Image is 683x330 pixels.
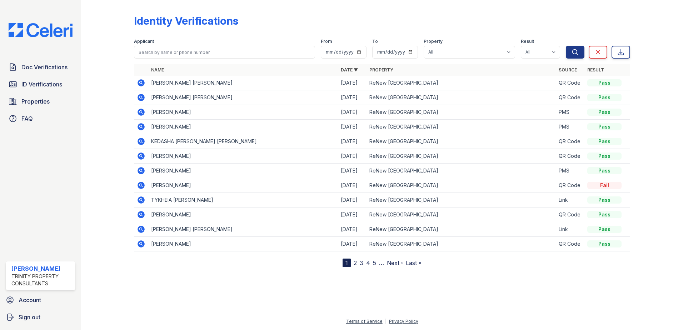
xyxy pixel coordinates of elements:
[338,207,367,222] td: [DATE]
[341,67,358,72] a: Date ▼
[21,114,33,123] span: FAQ
[367,76,556,90] td: ReNew [GEOGRAPHIC_DATA]
[338,149,367,164] td: [DATE]
[587,152,622,160] div: Pass
[556,178,584,193] td: QR Code
[148,105,338,120] td: [PERSON_NAME]
[556,120,584,134] td: PMS
[134,39,154,44] label: Applicant
[367,149,556,164] td: ReNew [GEOGRAPHIC_DATA]
[3,293,78,307] a: Account
[148,134,338,149] td: KEDASHA [PERSON_NAME] [PERSON_NAME]
[424,39,443,44] label: Property
[338,134,367,149] td: [DATE]
[21,80,62,89] span: ID Verifications
[346,319,383,324] a: Terms of Service
[6,77,75,91] a: ID Verifications
[587,196,622,204] div: Pass
[366,259,370,266] a: 4
[148,222,338,237] td: [PERSON_NAME] [PERSON_NAME]
[367,222,556,237] td: ReNew [GEOGRAPHIC_DATA]
[134,14,238,27] div: Identity Verifications
[556,237,584,251] td: QR Code
[387,259,403,266] a: Next ›
[148,76,338,90] td: [PERSON_NAME] [PERSON_NAME]
[134,46,315,59] input: Search by name or phone number
[21,63,68,71] span: Doc Verifications
[338,222,367,237] td: [DATE]
[151,67,164,72] a: Name
[587,138,622,145] div: Pass
[148,90,338,105] td: [PERSON_NAME] [PERSON_NAME]
[11,264,73,273] div: [PERSON_NAME]
[148,237,338,251] td: [PERSON_NAME]
[338,90,367,105] td: [DATE]
[372,39,378,44] label: To
[385,319,387,324] div: |
[21,97,50,106] span: Properties
[556,90,584,105] td: QR Code
[367,164,556,178] td: ReNew [GEOGRAPHIC_DATA]
[367,120,556,134] td: ReNew [GEOGRAPHIC_DATA]
[338,193,367,207] td: [DATE]
[556,222,584,237] td: Link
[367,134,556,149] td: ReNew [GEOGRAPHIC_DATA]
[587,79,622,86] div: Pass
[338,76,367,90] td: [DATE]
[587,94,622,101] div: Pass
[148,120,338,134] td: [PERSON_NAME]
[367,207,556,222] td: ReNew [GEOGRAPHIC_DATA]
[360,259,363,266] a: 3
[556,105,584,120] td: PMS
[3,310,78,324] a: Sign out
[367,178,556,193] td: ReNew [GEOGRAPHIC_DATA]
[556,164,584,178] td: PMS
[587,67,604,72] a: Result
[556,149,584,164] td: QR Code
[521,39,534,44] label: Result
[556,134,584,149] td: QR Code
[373,259,376,266] a: 5
[148,164,338,178] td: [PERSON_NAME]
[338,105,367,120] td: [DATE]
[6,111,75,126] a: FAQ
[354,259,357,266] a: 2
[338,237,367,251] td: [DATE]
[556,193,584,207] td: Link
[367,193,556,207] td: ReNew [GEOGRAPHIC_DATA]
[379,259,384,267] span: …
[19,296,41,304] span: Account
[587,240,622,247] div: Pass
[556,207,584,222] td: QR Code
[148,178,338,193] td: [PERSON_NAME]
[338,178,367,193] td: [DATE]
[556,76,584,90] td: QR Code
[6,94,75,109] a: Properties
[11,273,73,287] div: Trinity Property Consultants
[338,120,367,134] td: [DATE]
[587,182,622,189] div: Fail
[148,193,338,207] td: TYKHEIA [PERSON_NAME]
[148,149,338,164] td: [PERSON_NAME]
[148,207,338,222] td: [PERSON_NAME]
[367,90,556,105] td: ReNew [GEOGRAPHIC_DATA]
[406,259,422,266] a: Last »
[343,259,351,267] div: 1
[3,23,78,37] img: CE_Logo_Blue-a8612792a0a2168367f1c8372b55b34899dd931a85d93a1a3d3e32e68fde9ad4.png
[587,123,622,130] div: Pass
[367,105,556,120] td: ReNew [GEOGRAPHIC_DATA]
[389,319,418,324] a: Privacy Policy
[338,164,367,178] td: [DATE]
[587,167,622,174] div: Pass
[367,237,556,251] td: ReNew [GEOGRAPHIC_DATA]
[587,211,622,218] div: Pass
[587,226,622,233] div: Pass
[6,60,75,74] a: Doc Verifications
[559,67,577,72] a: Source
[369,67,393,72] a: Property
[587,109,622,116] div: Pass
[19,313,40,321] span: Sign out
[321,39,332,44] label: From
